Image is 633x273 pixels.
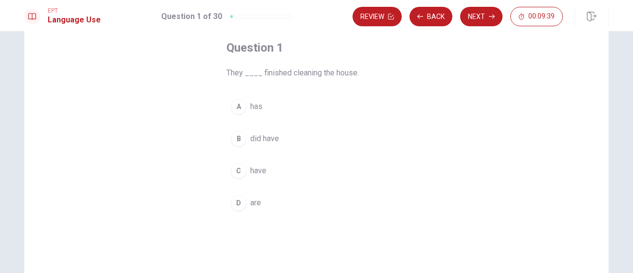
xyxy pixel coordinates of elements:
button: Back [410,7,452,26]
button: 00:09:39 [510,7,563,26]
h4: Question 1 [226,40,407,55]
button: Next [460,7,503,26]
span: has [250,101,262,112]
button: Review [353,7,402,26]
button: Dare [226,191,407,215]
button: Ahas [226,94,407,119]
button: Bdid have [226,127,407,151]
span: EPT [48,7,101,14]
div: B [231,131,246,146]
div: A [231,99,246,114]
span: are [250,197,261,209]
h1: Question 1 of 30 [161,11,222,22]
span: did have [250,133,279,145]
div: C [231,163,246,179]
button: Chave [226,159,407,183]
span: They ____ finished cleaning the house. [226,67,407,79]
h1: Language Use [48,14,101,26]
div: D [231,195,246,211]
span: 00:09:39 [528,13,555,20]
span: have [250,165,266,177]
